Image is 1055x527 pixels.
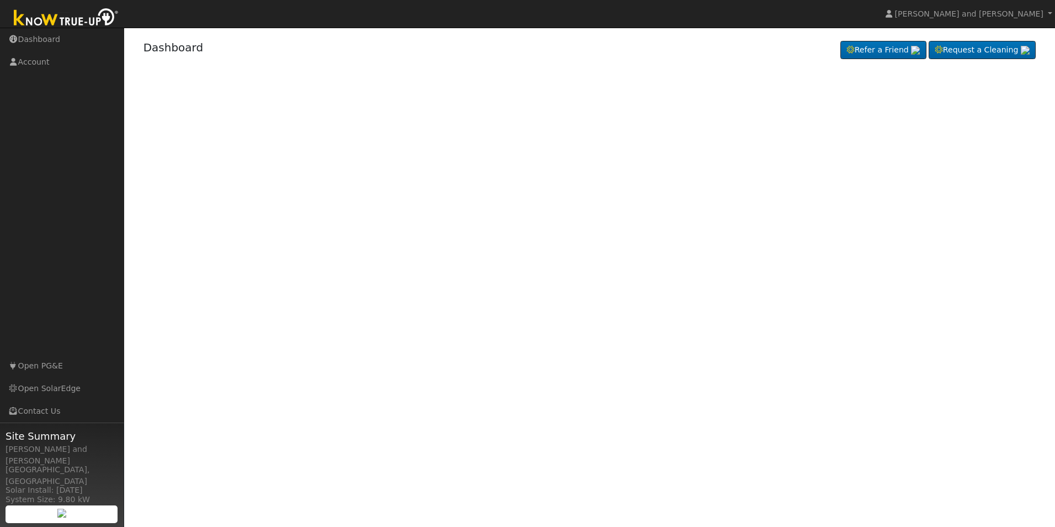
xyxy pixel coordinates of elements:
div: [PERSON_NAME] and [PERSON_NAME] [6,444,118,467]
img: retrieve [1021,46,1030,55]
a: Request a Cleaning [929,41,1036,60]
div: Solar Install: [DATE] [6,484,118,496]
span: Site Summary [6,429,118,444]
a: Refer a Friend [840,41,926,60]
img: retrieve [911,46,920,55]
div: System Size: 9.80 kW [6,494,118,505]
img: retrieve [57,509,66,518]
a: Dashboard [143,41,204,54]
span: [PERSON_NAME] and [PERSON_NAME] [895,9,1043,18]
img: Know True-Up [8,6,124,31]
div: [GEOGRAPHIC_DATA], [GEOGRAPHIC_DATA] [6,464,118,487]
